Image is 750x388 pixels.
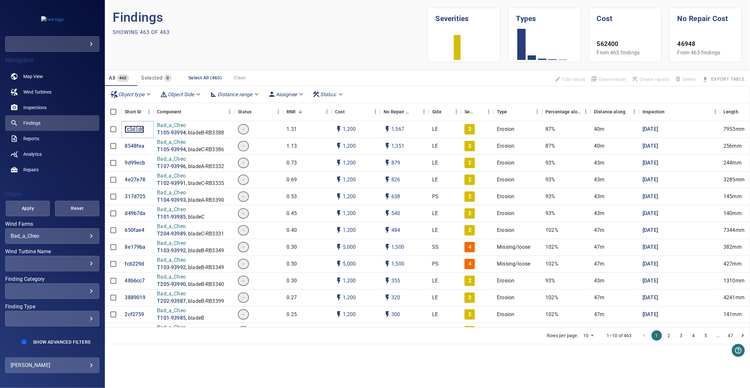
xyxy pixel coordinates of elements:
[109,75,115,81] span: All
[5,84,99,100] a: windturbines noActive
[274,107,283,117] button: Menu
[157,129,186,137] a: T105-93994
[643,227,658,234] p: [DATE]
[335,294,343,302] svg: Auto cost
[643,103,665,121] div: Inspection
[186,197,224,204] p: , bladeA-RB3390
[639,103,720,121] div: Inspection
[432,193,439,200] p: PS
[335,159,343,167] svg: Auto cost
[5,228,99,244] div: Wind Farms
[432,227,438,234] p: LE
[432,103,442,121] div: Side
[157,197,186,204] a: T104-93993
[144,107,154,117] button: Menu
[384,260,391,268] svg: Auto impact
[125,103,141,121] div: Short ID
[5,69,99,84] a: map noActive
[186,129,224,137] p: , bladeB-RB3388
[121,103,154,121] div: Short ID
[343,227,356,234] p: 1,200
[5,249,99,254] label: Wind Turbine Name
[468,143,471,150] p: 2
[371,107,380,117] button: Menu
[23,151,42,157] span: Analytics
[384,176,391,184] svg: Auto impact
[468,126,471,133] p: 2
[335,103,345,121] div: The base labour and equipment costs to repair the finding. Does not include the loss of productio...
[11,360,94,371] div: [PERSON_NAME]
[497,159,514,167] p: Erosion
[113,8,427,27] p: Findings
[157,298,186,305] p: T202-93987
[725,330,736,341] button: Go to page 47
[391,143,404,150] p: 1,351
[125,126,144,133] a: fc5d1d6
[164,74,172,82] span: 0
[384,243,391,251] svg: Auto impact
[468,210,471,217] p: 2
[652,330,662,341] button: page 1
[186,163,224,170] p: , bladeA-RB3332
[391,159,400,167] p: 879
[410,107,419,116] button: Sort
[182,107,191,116] button: Sort
[335,193,343,200] svg: Auto cost
[239,244,248,251] span: -
[186,298,224,305] p: , bladeB-RB3399
[5,304,99,309] label: Finding Type
[335,125,343,133] svg: Auto cost
[5,222,99,227] label: Wind Farms
[157,247,186,255] p: T103-93992
[643,143,658,150] a: [DATE]
[594,176,604,184] p: 43m
[643,277,658,285] a: [DATE]
[5,131,99,146] a: reports noActive
[594,210,604,217] p: 43m
[436,8,492,24] h1: Severities
[419,107,429,117] button: Menu
[643,210,658,217] a: [DATE]
[343,176,356,184] p: 1,200
[125,143,144,150] a: 8548fea
[688,330,699,341] button: Go to page 4
[545,176,555,184] p: 93%
[677,8,734,24] h1: No Repair Cost
[497,103,507,121] div: Type
[723,227,744,234] p: 7344mm
[343,126,356,133] p: 1,200
[23,166,39,173] span: Repairs
[432,126,438,133] p: LE
[594,227,604,234] p: 47m
[5,115,99,131] a: findings active
[545,210,555,217] p: 93%
[5,57,99,63] h4: Navigation
[235,103,283,121] div: Status
[497,227,514,234] p: Erosion
[335,277,343,285] svg: Auto cost
[630,107,639,117] button: Menu
[345,107,354,116] button: Sort
[125,260,144,268] a: fcb229d
[125,193,145,200] a: 317d725
[125,176,145,184] p: 4e27e78
[465,103,475,121] div: Severity
[677,40,734,49] p: 46948
[723,159,742,167] p: 244mm
[310,89,347,100] div: Status:
[125,159,145,167] p: 9d99ecb
[468,193,471,200] p: 2
[384,142,391,150] svg: Auto impact
[186,72,224,84] button: Select All (463)
[384,311,391,318] svg: Auto impact
[157,314,186,322] p: T101-93985
[545,103,581,121] div: Percentage along
[643,126,658,133] p: [DATE]
[157,89,205,100] div: Object Side
[239,227,248,234] span: -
